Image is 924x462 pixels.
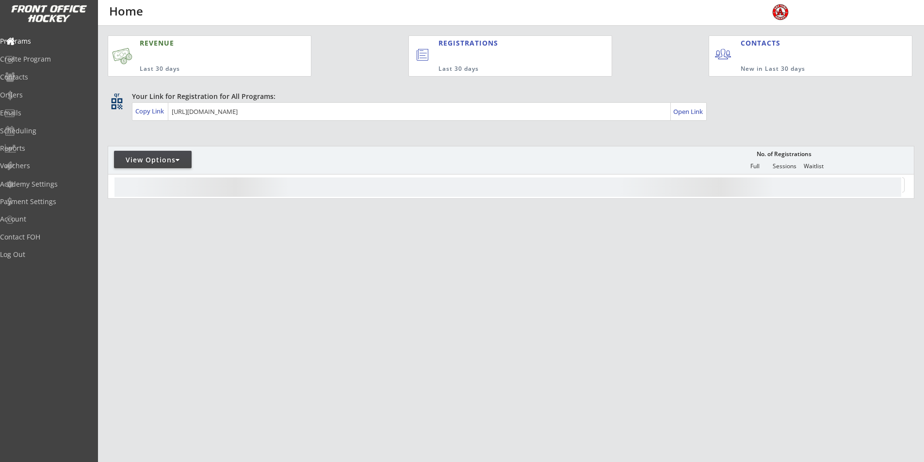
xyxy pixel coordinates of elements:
[140,38,264,48] div: REVENUE
[799,163,828,170] div: Waitlist
[770,163,799,170] div: Sessions
[438,65,572,73] div: Last 30 days
[740,163,769,170] div: Full
[673,108,704,116] div: Open Link
[132,92,884,101] div: Your Link for Registration for All Programs:
[140,65,264,73] div: Last 30 days
[114,155,192,165] div: View Options
[438,38,567,48] div: REGISTRATIONS
[754,151,814,158] div: No. of Registrations
[741,65,867,73] div: New in Last 30 days
[110,96,124,111] button: qr_code
[111,92,122,98] div: qr
[135,107,166,115] div: Copy Link
[741,38,785,48] div: CONTACTS
[673,105,704,118] a: Open Link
